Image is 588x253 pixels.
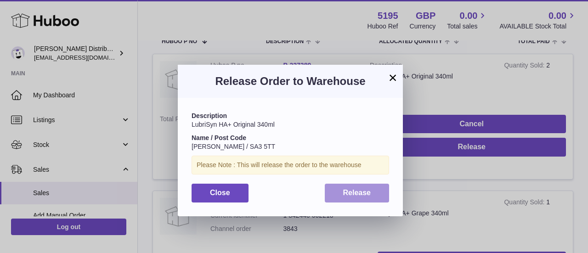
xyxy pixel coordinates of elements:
strong: Name / Post Code [192,134,246,141]
h3: Release Order to Warehouse [192,74,389,89]
button: Release [325,184,390,202]
div: Please Note : This will release the order to the warehouse [192,156,389,174]
span: [PERSON_NAME] / SA3 5TT [192,143,275,150]
strong: Description [192,112,227,119]
span: Close [210,189,230,197]
span: Release [343,189,371,197]
button: Close [192,184,249,202]
button: × [387,72,398,83]
span: LubriSyn HA+ Original 340ml [192,121,275,128]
